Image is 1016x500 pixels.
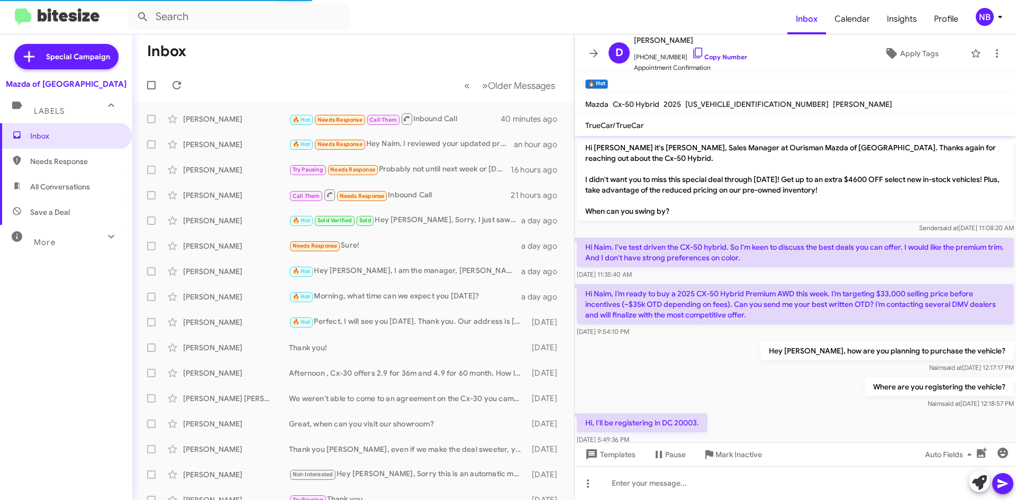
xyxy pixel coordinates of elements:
a: Insights [878,4,926,34]
span: 🔥 Hot [293,141,311,148]
span: Appointment Confirmation [634,62,747,73]
h1: Inbox [147,43,186,60]
span: D [615,44,623,61]
a: Calendar [826,4,878,34]
span: Sold [359,217,371,224]
button: NB [967,8,1004,26]
div: [DATE] [527,317,566,328]
p: Hi [PERSON_NAME] it's [PERSON_NAME], Sales Manager at Ourisman Mazda of [GEOGRAPHIC_DATA]. Thanks... [577,138,1014,221]
span: Special Campaign [46,51,110,62]
div: a day ago [521,215,566,226]
span: Needs Response [330,166,375,173]
button: Previous [458,75,476,96]
div: 40 minutes ago [502,114,566,124]
a: Copy Number [692,53,747,61]
span: « [464,79,470,92]
p: Hi, I'll be registering in DC 20003. [577,413,707,432]
p: Where are you registering the vehicle? [865,377,1014,396]
div: [PERSON_NAME] [183,114,289,124]
div: Probably not until next week or [DATE] [289,163,511,176]
span: [PHONE_NUMBER] [634,47,747,62]
div: [DATE] [527,393,566,404]
span: Older Messages [488,80,555,92]
span: Needs Response [293,242,338,249]
div: 16 hours ago [511,165,566,175]
span: TrueCar/TrueCar [585,121,644,130]
div: Afternoon , Cx-30 offers 2.9 for 36m and 4.9 for 60 month. How long were you planning to finance? [289,368,527,378]
button: Next [476,75,561,96]
span: Auto Fields [925,445,976,464]
span: 2025 [664,99,681,109]
div: [PERSON_NAME] [183,342,289,353]
div: Hey Naim. I reviewed your updated proposal, and I’m concerned about an inconsistency. On your ear... [289,138,514,150]
button: Templates [575,445,644,464]
span: [DATE] 9:54:10 PM [577,328,629,335]
div: [PERSON_NAME] [183,444,289,454]
div: Hey [PERSON_NAME], I am the manager, [PERSON_NAME] is your salesperson. Thank you we will see you... [289,265,521,277]
button: Apply Tags [857,44,965,63]
div: [DATE] [527,469,566,480]
a: Inbox [787,4,826,34]
div: a day ago [521,292,566,302]
span: 🔥 Hot [293,217,311,224]
div: Hey [PERSON_NAME], Sorry, I just saw your text. Thank you for purchasing a vehicle with us [DATE]. [289,214,521,226]
div: [PERSON_NAME] [183,317,289,328]
span: Labels [34,106,65,116]
span: Try Pausing [293,166,323,173]
div: [PERSON_NAME] [183,241,289,251]
span: 🔥 Hot [293,293,311,300]
span: Inbox [30,131,120,141]
span: Naim [DATE] 12:17:17 PM [929,363,1014,371]
span: Save a Deal [30,207,70,217]
span: More [34,238,56,247]
div: [PERSON_NAME] [183,215,289,226]
div: [DATE] [527,444,566,454]
span: said at [944,363,962,371]
span: [PERSON_NAME] [634,34,747,47]
div: [DATE] [527,368,566,378]
span: Pause [665,445,686,464]
div: [PERSON_NAME] [183,190,289,201]
span: [DATE] 11:35:40 AM [577,270,632,278]
span: Mark Inactive [715,445,762,464]
nav: Page navigation example [458,75,561,96]
div: an hour ago [514,139,566,150]
span: Sold Verified [317,217,352,224]
span: Templates [583,445,636,464]
div: [PERSON_NAME] [183,469,289,480]
a: Profile [926,4,967,34]
button: Auto Fields [917,445,984,464]
span: said at [940,224,958,232]
div: Hey [PERSON_NAME], Sorry this is an automatic message. The car has been sold. Are you looking for... [289,468,527,480]
span: Mazda [585,99,609,109]
span: 🔥 Hot [293,268,311,275]
span: 🔥 Hot [293,116,311,123]
span: Needs Response [317,116,362,123]
span: [US_VEHICLE_IDENTIFICATION_NUMBER] [685,99,829,109]
span: Call Them [293,193,320,199]
span: [PERSON_NAME] [833,99,892,109]
div: a day ago [521,266,566,277]
div: [PERSON_NAME] [183,165,289,175]
p: Hey [PERSON_NAME], how are you planning to purchase the vehicle? [760,341,1014,360]
button: Pause [644,445,694,464]
div: Sure! [289,240,521,252]
span: Call Them [369,116,397,123]
div: 21 hours ago [511,190,566,201]
span: Not-Interested [293,471,333,478]
div: [PERSON_NAME] [183,419,289,429]
span: Apply Tags [900,44,939,63]
div: a day ago [521,241,566,251]
span: Cx-50 Hybrid [613,99,659,109]
div: [DATE] [527,342,566,353]
p: Hi Naim. I've test driven the CX-50 hybrid. So I'm keen to discuss the best deals you can offer. ... [577,238,1014,267]
div: Inbound Call [289,112,502,125]
span: Needs Response [317,141,362,148]
a: Special Campaign [14,44,119,69]
div: [DATE] [527,419,566,429]
span: Naim [DATE] 12:18:57 PM [928,399,1014,407]
div: NB [976,8,994,26]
